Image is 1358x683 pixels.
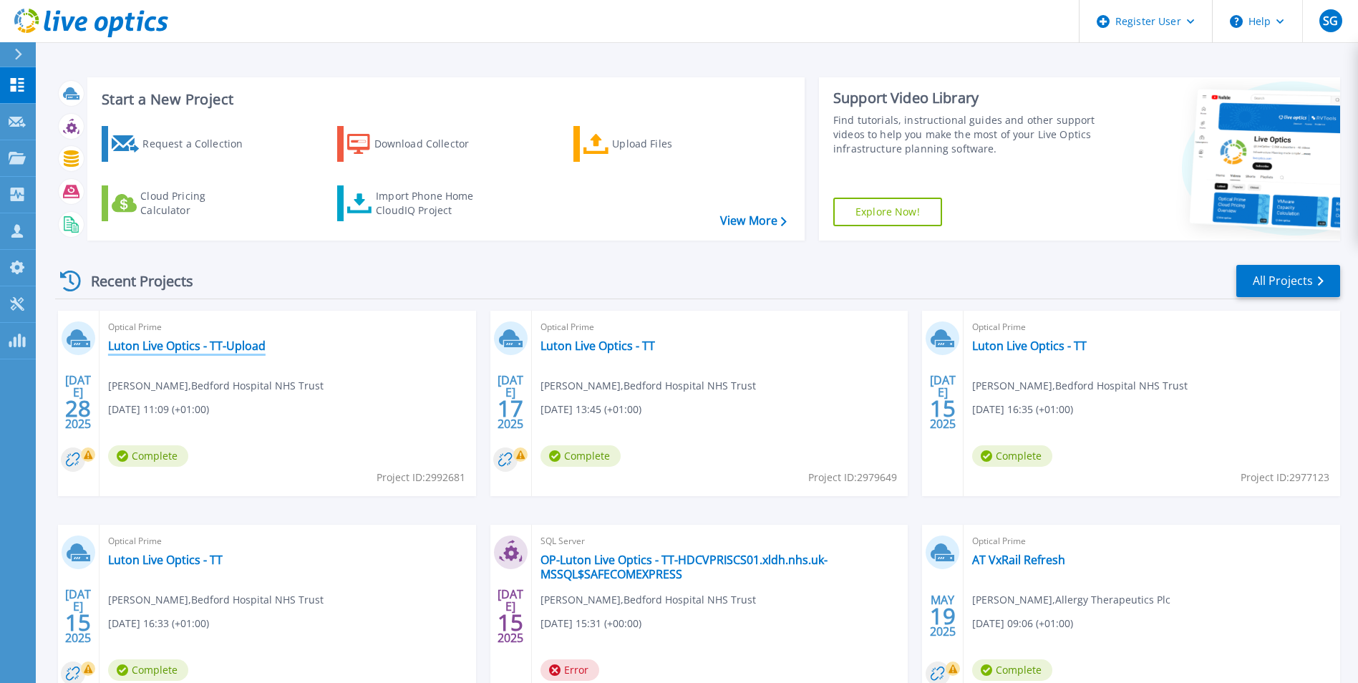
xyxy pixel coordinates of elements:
div: MAY 2025 [929,590,956,642]
div: Support Video Library [833,89,1099,107]
div: Recent Projects [55,263,213,299]
span: SG [1323,15,1338,26]
div: Cloud Pricing Calculator [140,189,255,218]
h3: Start a New Project [102,92,786,107]
span: Complete [540,445,621,467]
span: Project ID: 2992681 [377,470,465,485]
span: Optical Prime [540,319,900,335]
span: 15 [65,616,91,629]
span: [DATE] 15:31 (+00:00) [540,616,641,631]
span: Optical Prime [972,319,1332,335]
div: [DATE] 2025 [497,590,524,642]
span: [PERSON_NAME] , Bedford Hospital NHS Trust [108,378,324,394]
span: 15 [498,616,523,629]
span: SQL Server [540,533,900,549]
span: Complete [972,445,1052,467]
span: 19 [930,610,956,622]
span: [DATE] 09:06 (+01:00) [972,616,1073,631]
a: OP-Luton Live Optics - TT-HDCVPRISCS01.xldh.nhs.uk-MSSQL$SAFECOMEXPRESS [540,553,900,581]
span: Project ID: 2979649 [808,470,897,485]
a: Cloud Pricing Calculator [102,185,261,221]
span: [PERSON_NAME] , Allergy Therapeutics Plc [972,592,1170,608]
div: Import Phone Home CloudIQ Project [376,189,488,218]
a: Explore Now! [833,198,942,226]
div: Download Collector [374,130,489,158]
div: [DATE] 2025 [497,376,524,428]
span: Optical Prime [108,533,467,549]
span: [PERSON_NAME] , Bedford Hospital NHS Trust [540,592,756,608]
div: [DATE] 2025 [929,376,956,428]
span: [PERSON_NAME] , Bedford Hospital NHS Trust [972,378,1188,394]
span: Complete [972,659,1052,681]
span: Project ID: 2977123 [1241,470,1329,485]
span: [PERSON_NAME] , Bedford Hospital NHS Trust [540,378,756,394]
a: All Projects [1236,265,1340,297]
span: Error [540,659,599,681]
span: [DATE] 13:45 (+01:00) [540,402,641,417]
a: Luton Live Optics - TT [108,553,223,567]
span: Complete [108,445,188,467]
div: Find tutorials, instructional guides and other support videos to help you make the most of your L... [833,113,1099,156]
span: 17 [498,402,523,415]
span: Optical Prime [972,533,1332,549]
a: Luton Live Optics - TT [540,339,655,353]
div: [DATE] 2025 [64,376,92,428]
span: 28 [65,402,91,415]
a: Download Collector [337,126,497,162]
span: [DATE] 11:09 (+01:00) [108,402,209,417]
a: View More [720,214,787,228]
div: Upload Files [612,130,727,158]
span: 15 [930,402,956,415]
a: Upload Files [573,126,733,162]
span: [PERSON_NAME] , Bedford Hospital NHS Trust [108,592,324,608]
a: Luton Live Optics - TT [972,339,1087,353]
a: Request a Collection [102,126,261,162]
span: [DATE] 16:33 (+01:00) [108,616,209,631]
div: [DATE] 2025 [64,590,92,642]
div: Request a Collection [142,130,257,158]
span: Optical Prime [108,319,467,335]
a: Luton Live Optics - TT-Upload [108,339,266,353]
span: [DATE] 16:35 (+01:00) [972,402,1073,417]
a: AT VxRail Refresh [972,553,1065,567]
span: Complete [108,659,188,681]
